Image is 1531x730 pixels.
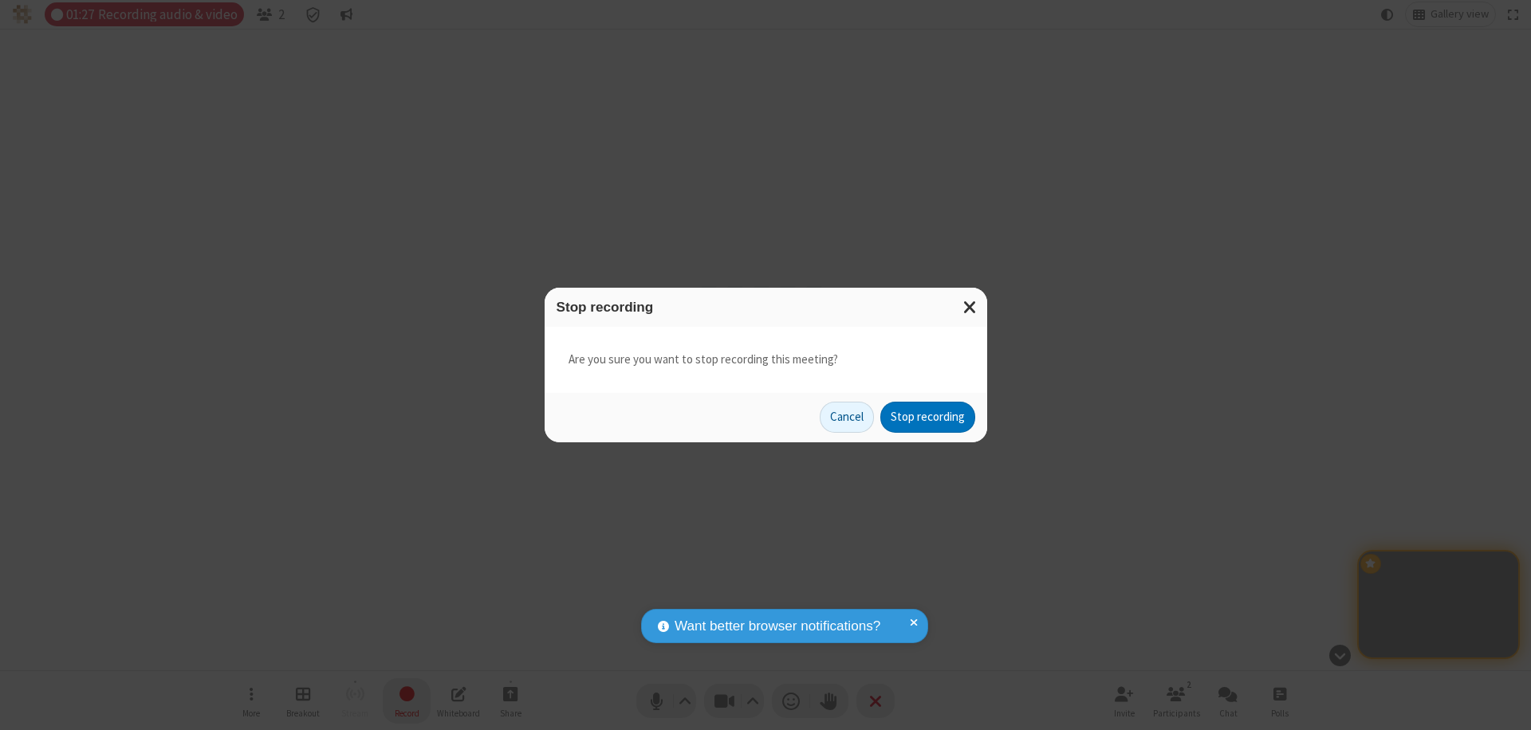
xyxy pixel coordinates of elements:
[557,300,975,315] h3: Stop recording
[954,288,987,327] button: Close modal
[820,402,874,434] button: Cancel
[880,402,975,434] button: Stop recording
[545,327,987,393] div: Are you sure you want to stop recording this meeting?
[675,616,880,637] span: Want better browser notifications?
